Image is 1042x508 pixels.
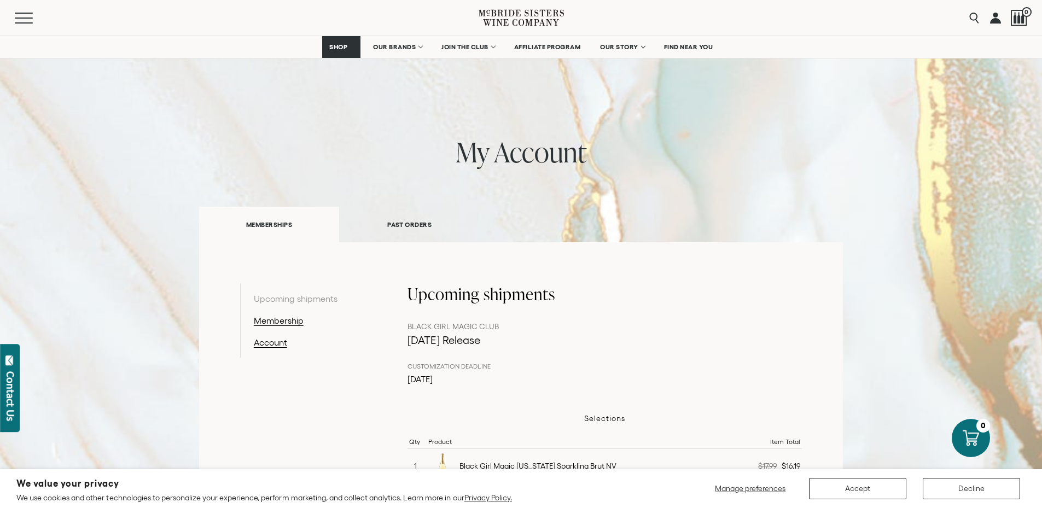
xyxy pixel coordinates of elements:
[434,36,502,58] a: JOIN THE CLUB
[329,43,348,51] span: SHOP
[199,137,843,167] h1: my account
[373,43,416,51] span: OUR BRANDS
[657,36,720,58] a: FIND NEAR YOU
[514,43,581,51] span: AFFILIATE PROGRAM
[322,36,360,58] a: SHOP
[15,13,54,24] button: Mobile Menu Trigger
[600,43,638,51] span: OUR STORY
[366,36,429,58] a: OUR BRANDS
[5,371,16,421] div: Contact Us
[16,493,512,503] p: We use cookies and other technologies to personalize your experience, perform marketing, and coll...
[664,43,713,51] span: FIND NEAR YOU
[339,206,480,243] a: PAST ORDERS
[976,419,990,433] div: 0
[923,478,1020,499] button: Decline
[16,479,512,488] h2: We value your privacy
[441,43,488,51] span: JOIN THE CLUB
[708,478,793,499] button: Manage preferences
[809,478,906,499] button: Accept
[199,207,339,242] a: MEMBERSHIPS
[507,36,588,58] a: AFFILIATE PROGRAM
[593,36,651,58] a: OUR STORY
[1022,7,1032,17] span: 0
[715,484,785,493] span: Manage preferences
[464,493,512,502] a: Privacy Policy.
